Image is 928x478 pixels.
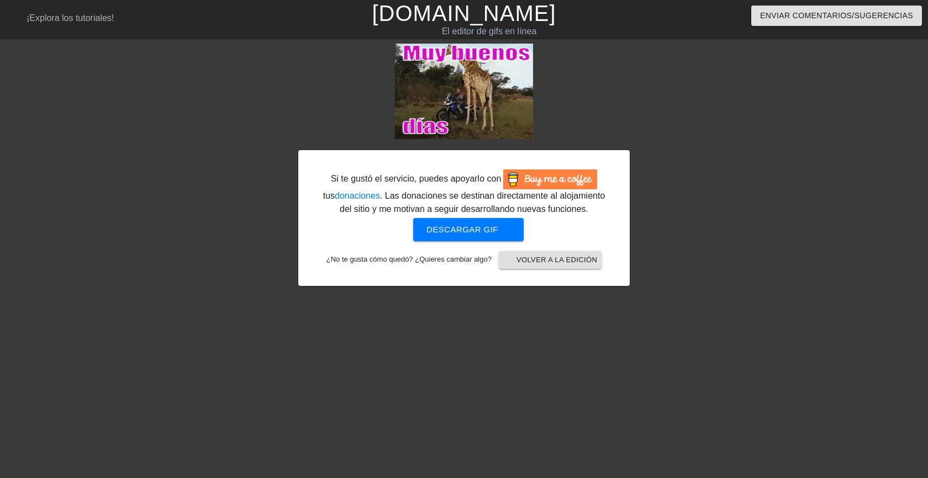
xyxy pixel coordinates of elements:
font: Volver a la edición [516,256,597,264]
img: Cómprame un café [503,169,597,189]
font: ¿No te gusta cómo quedó? ¿Quieres cambiar algo? [326,256,492,264]
font: . Las donaciones se destinan directamente al alojamiento del sitio y me motivan a seguir desarrol... [340,191,605,214]
a: donaciones [335,191,380,200]
a: ¡Explora los tutoriales! [9,10,114,28]
font: libro de menú [9,10,155,24]
font: Descargar gif [426,225,498,234]
font: ¡Explora los tutoriales! [27,13,114,23]
font: Si te gustó el servicio, puedes apoyarlo con [331,174,502,183]
font: El editor de gifs en línea [442,26,537,36]
a: [DOMAIN_NAME] [372,1,556,25]
button: Descargar gif [413,218,524,241]
font: flecha_atrás [503,253,655,267]
font: Enviar comentarios/sugerencias [760,11,913,20]
font: obtener_aplicación [504,223,736,236]
img: oQ6koDaW.gif [395,44,533,139]
a: Descargar gif [404,224,524,233]
button: Volver a la edición [499,251,602,269]
button: Enviar comentarios/sugerencias [751,6,922,26]
font: tus [323,191,335,200]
